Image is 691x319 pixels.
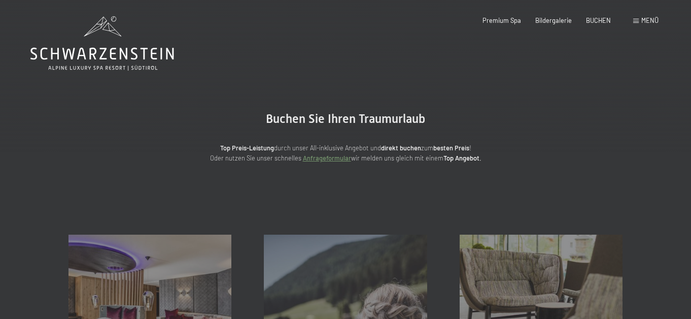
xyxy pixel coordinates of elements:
[482,16,521,24] a: Premium Spa
[433,144,469,152] strong: besten Preis
[586,16,611,24] a: BUCHEN
[303,154,351,162] a: Anfrageformular
[381,144,421,152] strong: direkt buchen
[641,16,659,24] span: Menü
[443,154,481,162] strong: Top Angebot.
[535,16,572,24] a: Bildergalerie
[266,112,425,126] span: Buchen Sie Ihren Traumurlaub
[143,143,548,164] p: durch unser All-inklusive Angebot und zum ! Oder nutzen Sie unser schnelles wir melden uns gleich...
[220,144,274,152] strong: Top Preis-Leistung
